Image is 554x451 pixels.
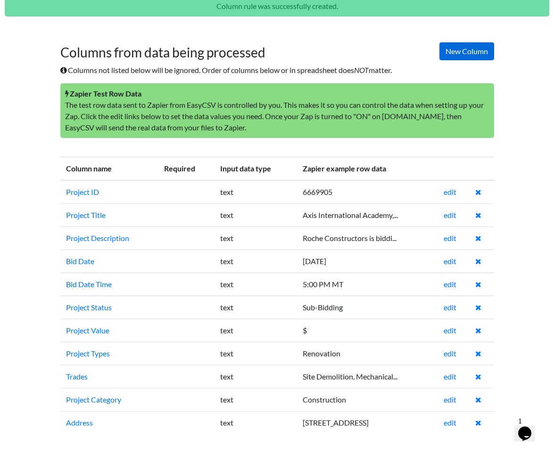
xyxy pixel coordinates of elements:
[215,411,297,434] td: text
[297,180,438,204] td: 6669905
[215,273,297,296] td: text
[66,395,121,404] a: Project Category
[158,157,215,180] th: Required
[215,203,297,226] td: text
[444,210,456,219] a: edit
[444,234,456,242] a: edit
[66,257,94,266] a: Bid Date
[66,326,109,335] a: Project Value
[65,89,141,98] strong: Zapier Test Row Data
[60,83,494,138] p: The test row data sent to Zapier from EasyCSV is controlled by you. This makes it so you can cont...
[514,413,545,442] iframe: chat widget
[444,280,456,289] a: edit
[444,303,456,312] a: edit
[439,42,494,60] a: New Column
[215,296,297,319] td: text
[297,157,438,180] th: Zapier example row data
[444,372,456,381] a: edit
[444,187,456,196] a: edit
[297,250,438,273] td: [DATE]
[215,365,297,388] td: text
[66,349,110,358] a: Project Types
[444,326,456,335] a: edit
[215,388,297,411] td: text
[215,319,297,342] td: text
[297,342,438,365] td: Renovation
[354,65,369,74] i: NOT
[444,418,456,427] a: edit
[60,157,159,180] th: Column name
[297,411,438,434] td: [STREET_ADDRESS]
[215,342,297,365] td: text
[60,64,494,76] p: Columns not listed below will be ignored. Order of columns below or in spreadsheet does matter.
[297,319,438,342] td: $
[215,226,297,250] td: text
[215,157,297,180] th: Input data type
[297,203,438,226] td: Axis International Academy,...
[66,303,112,312] a: Project Status
[66,280,112,289] a: Bid Date Time
[297,273,438,296] td: 5:00 PM MT
[66,187,99,196] a: Project ID
[66,234,129,242] a: Project Description
[66,418,93,427] a: Address
[444,349,456,358] a: edit
[66,210,106,219] a: Project Title
[297,296,438,319] td: Sub-Bidding
[444,257,456,266] a: edit
[60,35,494,61] h1: Columns from data being processed
[297,388,438,411] td: Construction
[215,180,297,204] td: text
[66,372,88,381] a: Trades
[444,395,456,404] a: edit
[297,226,438,250] td: Roche Constructors is biddi...
[297,365,438,388] td: Site Demolition, Mechanical...
[215,250,297,273] td: text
